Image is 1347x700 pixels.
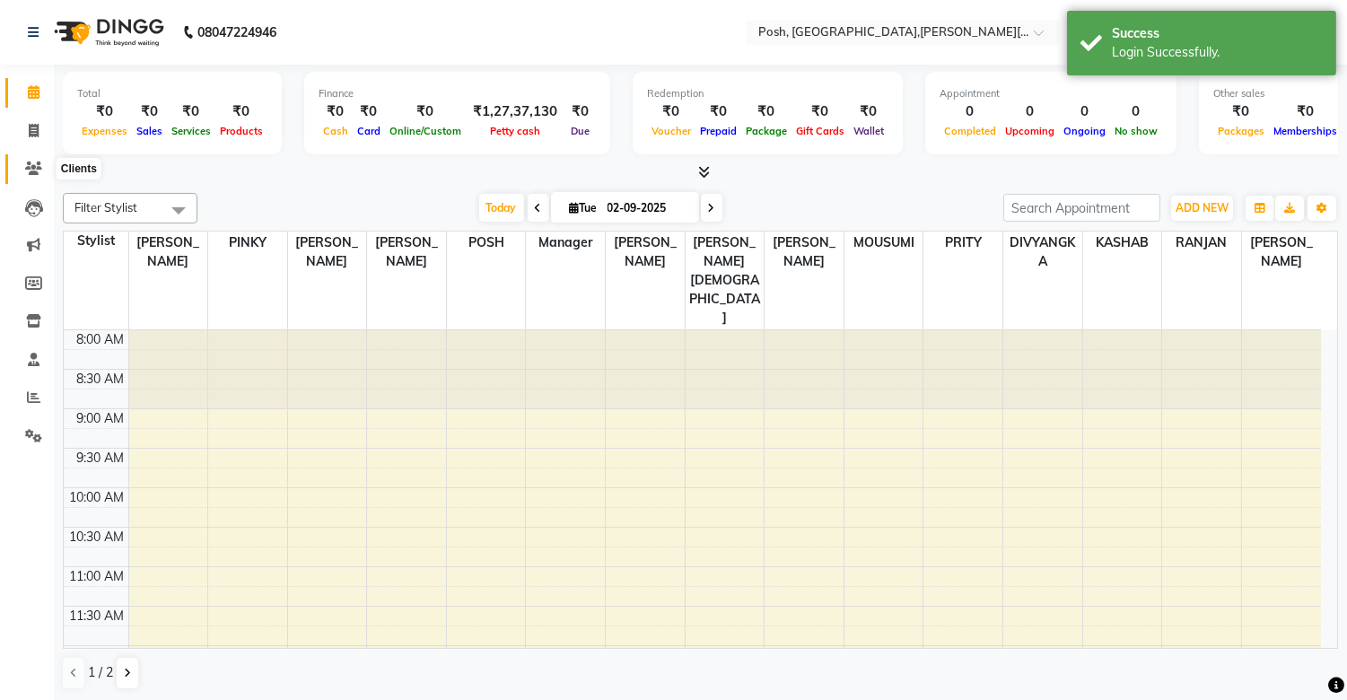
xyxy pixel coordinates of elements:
[77,125,132,137] span: Expenses
[1269,101,1342,122] div: ₹0
[1110,125,1162,137] span: No show
[566,125,594,137] span: Due
[647,125,695,137] span: Voucher
[353,125,385,137] span: Card
[765,232,844,273] span: [PERSON_NAME]
[792,101,849,122] div: ₹0
[479,194,524,222] span: Today
[66,607,128,626] div: 11:30 AM
[923,232,1002,254] span: PRITY
[74,449,128,468] div: 9:30 AM
[1162,232,1241,254] span: RANJAN
[367,232,446,273] span: [PERSON_NAME]
[466,101,564,122] div: ₹1,27,37,130
[1003,194,1160,222] input: Search Appointment
[1176,201,1229,214] span: ADD NEW
[197,7,276,57] b: 08047224946
[66,528,128,547] div: 10:30 AM
[385,125,466,137] span: Online/Custom
[940,125,1001,137] span: Completed
[46,7,169,57] img: logo
[77,101,132,122] div: ₹0
[64,232,128,250] div: Stylist
[319,101,353,122] div: ₹0
[741,125,792,137] span: Package
[215,101,267,122] div: ₹0
[215,125,267,137] span: Products
[792,125,849,137] span: Gift Cards
[1171,196,1233,221] button: ADD NEW
[849,101,888,122] div: ₹0
[1003,232,1082,273] span: DIVYANGKA
[1059,125,1110,137] span: Ongoing
[1112,24,1323,43] div: Success
[1242,232,1321,273] span: [PERSON_NAME]
[57,159,101,180] div: Clients
[1083,232,1162,254] span: KASHAB
[695,125,741,137] span: Prepaid
[686,232,765,329] span: [PERSON_NAME][DEMOGRAPHIC_DATA]
[66,567,128,586] div: 11:00 AM
[1110,101,1162,122] div: 0
[844,232,923,254] span: MOUSUMI
[167,101,215,122] div: ₹0
[88,663,113,682] span: 1 / 2
[564,101,596,122] div: ₹0
[1213,125,1269,137] span: Packages
[1269,125,1342,137] span: Memberships
[74,409,128,428] div: 9:00 AM
[77,86,267,101] div: Total
[129,232,208,273] span: [PERSON_NAME]
[67,646,128,665] div: 12:00 PM
[695,101,741,122] div: ₹0
[353,101,385,122] div: ₹0
[74,200,137,214] span: Filter Stylist
[741,101,792,122] div: ₹0
[385,101,466,122] div: ₹0
[485,125,545,137] span: Petty cash
[1213,101,1269,122] div: ₹0
[1112,43,1323,62] div: Login Successfully.
[1001,101,1059,122] div: 0
[319,86,596,101] div: Finance
[647,101,695,122] div: ₹0
[602,195,692,222] input: 2025-09-02
[1059,101,1110,122] div: 0
[940,101,1001,122] div: 0
[447,232,526,254] span: POSH
[606,232,685,273] span: [PERSON_NAME]
[66,488,128,507] div: 10:00 AM
[647,86,888,101] div: Redemption
[167,125,215,137] span: Services
[288,232,367,273] span: [PERSON_NAME]
[940,86,1162,101] div: Appointment
[565,201,602,214] span: Tue
[132,125,167,137] span: Sales
[208,232,287,254] span: PINKY
[132,101,167,122] div: ₹0
[849,125,888,137] span: Wallet
[319,125,353,137] span: Cash
[526,232,605,254] span: Manager
[74,370,128,389] div: 8:30 AM
[74,330,128,349] div: 8:00 AM
[1001,125,1059,137] span: Upcoming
